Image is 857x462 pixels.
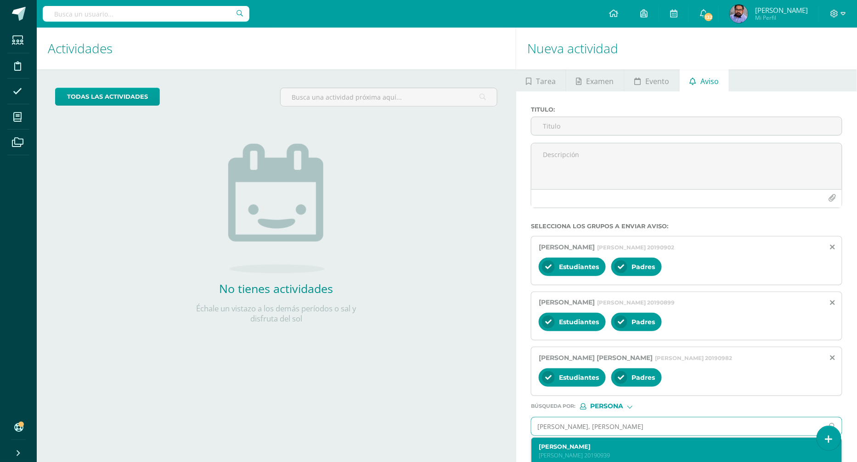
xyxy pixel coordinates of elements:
[597,299,675,306] span: [PERSON_NAME] 20190899
[559,263,599,271] span: Estudiantes
[631,373,655,382] span: Padres
[580,403,649,410] div: [object Object]
[597,244,674,251] span: [PERSON_NAME] 20190902
[531,117,842,135] input: Titulo
[527,28,846,69] h1: Nueva actividad
[680,69,729,91] a: Aviso
[586,70,614,92] span: Examen
[55,88,160,106] a: todas las Actividades
[539,298,595,306] span: [PERSON_NAME]
[531,417,823,435] input: Ej. Mario Galindo
[539,243,595,251] span: [PERSON_NAME]
[566,69,624,91] a: Examen
[539,451,821,459] p: [PERSON_NAME] 20190939
[536,70,556,92] span: Tarea
[755,6,808,15] span: [PERSON_NAME]
[539,354,653,362] span: [PERSON_NAME] [PERSON_NAME]
[704,12,714,22] span: 132
[631,318,655,326] span: Padres
[559,318,599,326] span: Estudiantes
[185,281,368,296] h2: No tienes actividades
[185,304,368,324] p: Échale un vistazo a los demás períodos o sal y disfruta del sol
[539,443,821,450] label: [PERSON_NAME]
[755,14,808,22] span: Mi Perfil
[531,106,842,113] label: Titulo :
[531,404,575,409] span: Búsqueda por :
[43,6,249,22] input: Busca un usuario...
[516,69,566,91] a: Tarea
[655,355,732,361] span: [PERSON_NAME] 20190982
[625,69,679,91] a: Evento
[281,88,497,106] input: Busca una actividad próxima aquí...
[645,70,669,92] span: Evento
[228,144,325,273] img: no_activities.png
[48,28,505,69] h1: Actividades
[631,263,655,271] span: Padres
[730,5,748,23] img: 7c3d6755148f85b195babec4e2a345e8.png
[559,373,599,382] span: Estudiantes
[531,223,842,230] label: Selecciona los grupos a enviar aviso :
[700,70,719,92] span: Aviso
[590,404,623,409] span: Persona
